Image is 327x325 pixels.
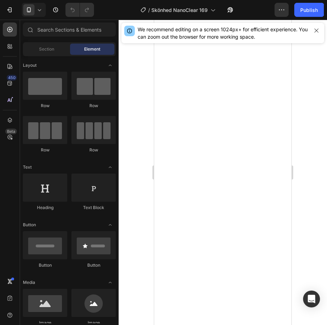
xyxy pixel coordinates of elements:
[23,147,67,153] div: Row
[23,103,67,109] div: Row
[154,20,291,325] iframe: Design area
[148,6,150,14] span: /
[23,222,36,228] span: Button
[105,277,116,288] span: Toggle open
[71,204,116,211] div: Text Block
[303,291,320,307] div: Open Intercom Messenger
[23,62,37,69] span: Layout
[300,6,318,14] div: Publish
[7,75,17,80] div: 450
[151,6,208,14] span: Skönhed NanoClear 169
[23,22,116,37] input: Search Sections & Elements
[84,46,100,52] span: Element
[71,262,116,268] div: Button
[65,3,94,17] div: Undo/Redo
[23,262,67,268] div: Button
[5,129,17,134] div: Beta
[294,3,324,17] button: Publish
[71,147,116,153] div: Row
[71,103,116,109] div: Row
[23,164,32,170] span: Text
[105,219,116,230] span: Toggle open
[138,26,309,40] div: We recommend editing on a screen 1024px+ for efficient experience. You can zoom out the browser f...
[23,204,67,211] div: Heading
[39,46,54,52] span: Section
[105,162,116,173] span: Toggle open
[23,279,35,286] span: Media
[105,60,116,71] span: Toggle open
